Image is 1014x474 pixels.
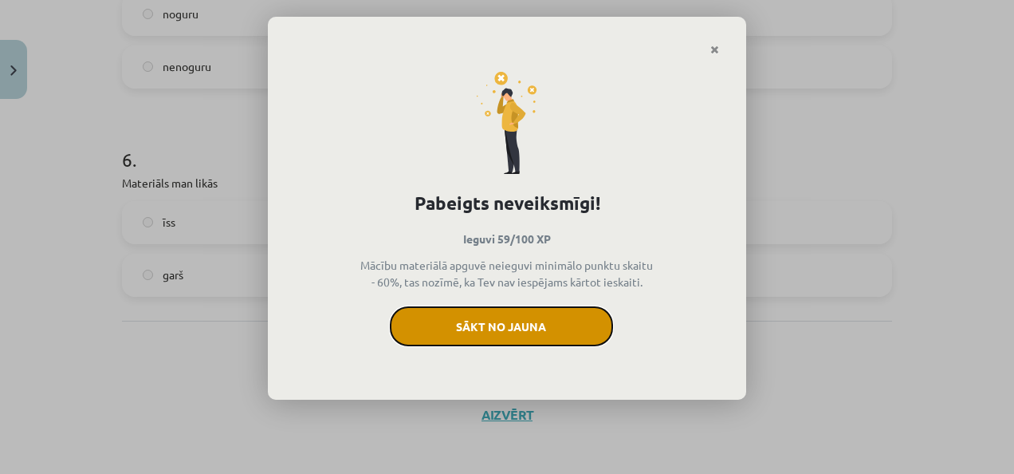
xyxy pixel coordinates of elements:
[701,34,729,65] a: Close
[359,257,655,290] p: Mācību materiālā apguvē neieguvi minimālo punktu skaitu - 60%, tas nozīmē, ka Tev nav iespējams k...
[390,306,613,346] button: Sākt no jauna
[477,72,537,174] img: fail-icon-2dff40cce496c8bbe20d0877b3080013ff8af6d729d7a6e6bb932d91c467ac91.svg
[295,190,719,217] h1: Pabeigts neveiksmīgi!
[295,231,719,247] p: Ieguvi 59/100 XP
